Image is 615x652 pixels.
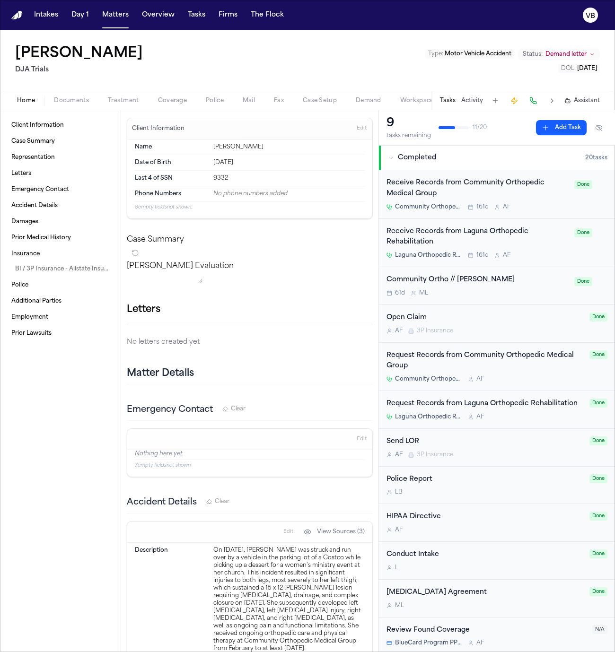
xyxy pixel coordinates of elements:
div: 9332 [213,174,365,182]
h3: Accident Details [127,496,197,509]
div: 9 [387,116,431,131]
button: Tasks [184,7,209,24]
span: Documents [54,97,89,104]
dt: Date of Birth [135,159,208,166]
div: Open task: Police Report [379,467,615,504]
span: Community Orthopedic Medical Group [395,375,462,383]
div: No phone numbers added [213,190,365,198]
div: Open task: Send LOR [379,429,615,467]
div: [MEDICAL_DATA] Agreement [387,587,584,598]
span: Completed [398,153,436,163]
button: Edit [281,524,296,539]
span: Laguna Orthopedic Rehabilitation [395,413,462,421]
button: Edit DOL: 2024-10-30 [558,64,600,73]
a: Prior Medical History [8,230,113,245]
a: Case Summary [8,134,113,149]
button: Edit [354,121,369,136]
span: Police [206,97,224,104]
a: Letters [8,166,113,181]
span: Done [574,228,592,237]
div: [DATE] [213,159,365,166]
button: Tasks [440,97,456,104]
a: Police [8,278,113,293]
span: Edit [357,125,367,132]
button: The Flock [247,7,288,24]
span: Mail [243,97,255,104]
span: Demand letter [545,51,587,58]
button: View Sources (3) [299,524,369,539]
p: [PERSON_NAME] Evaluation [127,261,373,272]
span: 161d [476,252,489,259]
a: Damages [8,214,113,229]
span: Demand [356,97,381,104]
span: Done [589,474,607,483]
p: No letters created yet [127,337,373,348]
span: Done [589,350,607,359]
div: Open task: Retainer Agreement [379,580,615,617]
span: [DATE] [577,66,597,71]
div: Open Claim [387,313,584,323]
button: Hide completed tasks (⌘⇧H) [590,120,607,135]
span: Done [589,549,607,558]
button: Matters [98,7,132,24]
span: Treatment [108,97,139,104]
div: Open task: Open Claim [379,305,615,343]
span: A F [503,252,510,259]
a: BI / 3P Insurance - Allstate Insurance [11,261,113,277]
button: Clear Emergency Contact [222,405,246,413]
button: Add Task [489,94,502,107]
span: Workspaces [400,97,437,104]
span: L B [395,488,403,496]
button: Edit Type: Motor Vehicle Accident [425,49,514,59]
span: Edit [357,436,367,443]
button: Change status from Demand letter [518,49,600,60]
span: Done [589,436,607,445]
span: 61d [395,289,405,297]
div: Send LOR [387,436,584,447]
a: Firms [215,7,241,24]
a: Prior Lawsuits [8,326,113,341]
button: Add Task [536,120,587,135]
a: Insurance [8,246,113,261]
span: BlueCard Program PPO [395,639,462,647]
span: A F [476,413,484,421]
h1: Letters [127,302,160,317]
img: Finch Logo [11,11,23,20]
button: Make a Call [527,94,540,107]
button: Activity [461,97,483,104]
div: HIPAA Directive [387,512,584,522]
span: M L [419,289,428,297]
span: Type : [428,51,443,57]
h3: Emergency Contact [127,403,213,417]
div: Request Records from Community Orthopedic Medical Group [387,350,584,372]
span: M L [395,602,404,609]
div: tasks remaining [387,132,431,139]
div: [PERSON_NAME] [213,143,365,151]
span: Clear [231,405,246,413]
dt: Name [135,143,208,151]
span: Assistant [574,97,600,104]
div: Conduct Intake [387,549,584,560]
a: Home [11,11,23,20]
div: Receive Records from Community Orthopedic Medical Group [387,178,569,200]
span: Done [574,180,592,189]
span: Home [17,97,35,104]
button: Overview [138,7,178,24]
span: A F [476,375,484,383]
span: Case Setup [303,97,337,104]
span: N/A [592,625,607,634]
h2: DJA Trials [15,64,147,76]
a: Emergency Contact [8,182,113,197]
button: Intakes [30,7,62,24]
dt: Last 4 of SSN [135,174,208,182]
span: Community Orthopedic Medical Group [395,203,462,211]
button: Edit [354,432,369,447]
div: Open task: Conduct Intake [379,542,615,580]
button: Edit matter name [15,45,143,62]
button: Clear Accident Details [206,498,229,505]
a: Representation [8,150,113,165]
span: A F [395,526,403,534]
div: Community Ortho // [PERSON_NAME] [387,275,569,286]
